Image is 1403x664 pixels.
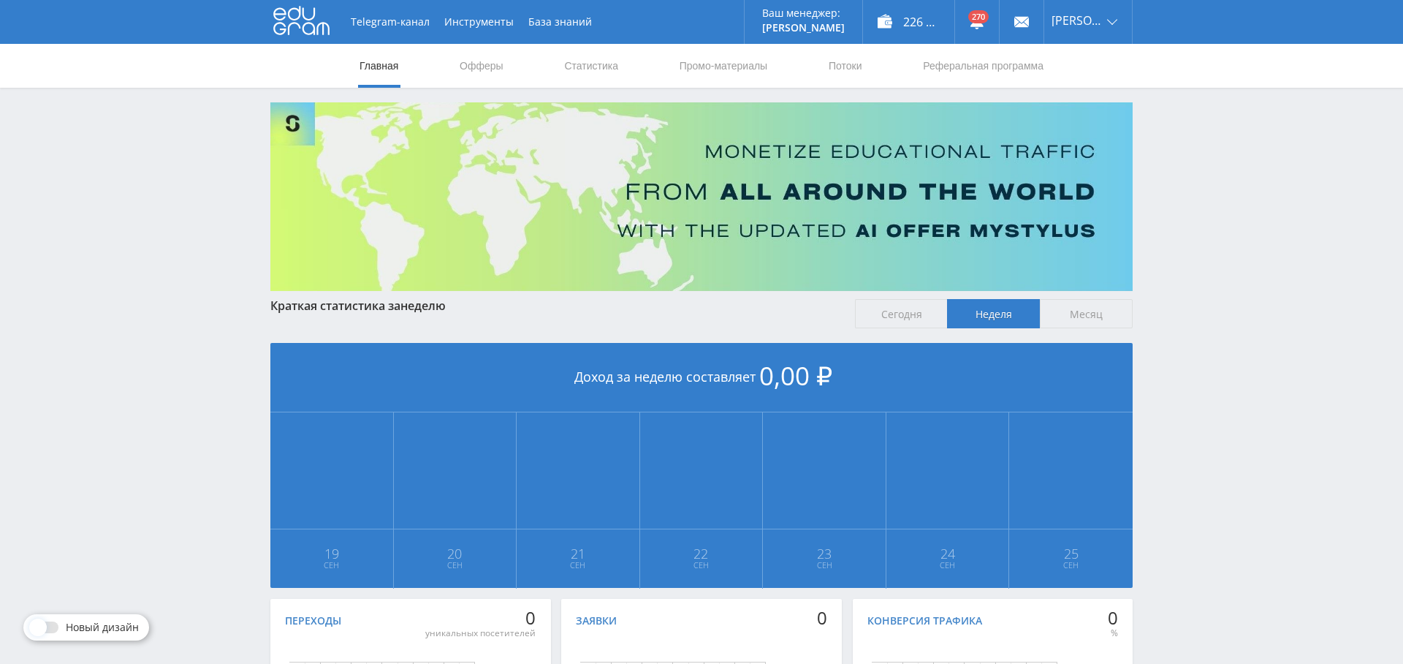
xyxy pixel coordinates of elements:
[762,22,845,34] p: [PERSON_NAME]
[887,548,1008,559] span: 24
[759,358,832,393] span: 0,00 ₽
[517,548,639,559] span: 21
[1052,15,1103,26] span: [PERSON_NAME]
[458,44,505,88] a: Офферы
[817,608,827,628] div: 0
[400,298,446,314] span: неделю
[764,548,885,559] span: 23
[947,299,1040,328] span: Неделя
[921,44,1045,88] a: Реферальная программа
[270,102,1133,291] img: Banner
[270,299,840,312] div: Краткая статистика за
[270,343,1133,412] div: Доход за неделю составляет
[1040,299,1133,328] span: Месяц
[66,622,139,633] span: Новый дизайн
[395,559,516,571] span: Сен
[678,44,769,88] a: Промо-материалы
[425,627,536,639] div: уникальных посетителей
[867,615,982,627] div: Конверсия трафика
[827,44,864,88] a: Потоки
[1108,627,1118,639] div: %
[563,44,620,88] a: Статистика
[764,559,885,571] span: Сен
[1010,548,1132,559] span: 25
[395,548,516,559] span: 20
[855,299,948,328] span: Сегодня
[425,608,536,628] div: 0
[887,559,1008,571] span: Сен
[1010,559,1132,571] span: Сен
[271,548,392,559] span: 19
[358,44,400,88] a: Главная
[641,548,762,559] span: 22
[641,559,762,571] span: Сен
[517,559,639,571] span: Сен
[762,7,845,19] p: Ваш менеджер:
[576,615,617,627] div: Заявки
[285,615,341,627] div: Переходы
[1108,608,1118,628] div: 0
[271,559,392,571] span: Сен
